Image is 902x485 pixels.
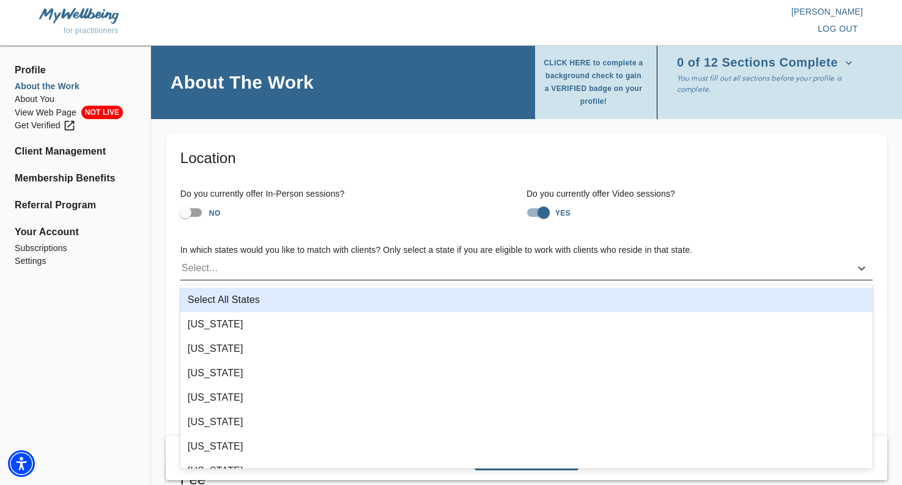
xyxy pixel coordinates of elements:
div: [US_STATE] [180,459,873,483]
div: [US_STATE] [180,385,873,410]
div: Accessibility Menu [8,450,35,477]
a: Settings [15,255,136,268]
div: [US_STATE] [180,410,873,434]
div: [US_STATE] [180,361,873,385]
a: Client Management [15,144,136,159]
div: Get Verified [15,119,76,132]
div: Select All States [180,288,873,312]
span: Profile [15,63,136,78]
img: MyWellbeing [39,8,119,23]
h6: Do you currently offer In-Person sessions? [180,188,527,201]
div: [US_STATE] [180,434,873,459]
a: Membership Benefits [15,171,136,186]
a: About the Work [15,80,136,93]
h6: In which states would you like to match with clients? Only select a state if you are eligible to ... [180,244,873,257]
span: NOT LIVE [81,106,123,119]
h4: About The Work [171,71,314,93]
button: 0 of 12 Sections Complete [677,53,857,73]
strong: NO [209,209,221,217]
a: Referral Program [15,198,136,213]
div: [US_STATE] [180,312,873,337]
h6: Do you currently offer Video sessions? [527,188,873,201]
strong: YES [555,209,571,217]
div: [US_STATE] [180,337,873,361]
span: 0 of 12 Sections Complete [677,57,852,69]
p: [PERSON_NAME] [451,5,863,18]
button: CLICK HERE to complete a background check to gain a VERIFIED badge on your profile! [542,53,649,112]
span: log out [818,21,858,37]
p: You must fill out all sections before your profile is complete. [677,73,868,95]
div: Select... [182,261,218,275]
a: Subscriptions [15,242,136,255]
li: View Web Page [15,106,136,119]
a: View Web PageNOT LIVE [15,106,136,119]
span: Your Account [15,225,136,239]
span: for practitioners [64,26,119,35]
h5: Location [180,148,873,168]
a: About You [15,93,136,106]
a: Get Verified [15,119,136,132]
span: CLICK HERE to complete a background check to gain a VERIFIED badge on your profile! [542,57,645,108]
button: log out [813,18,863,40]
